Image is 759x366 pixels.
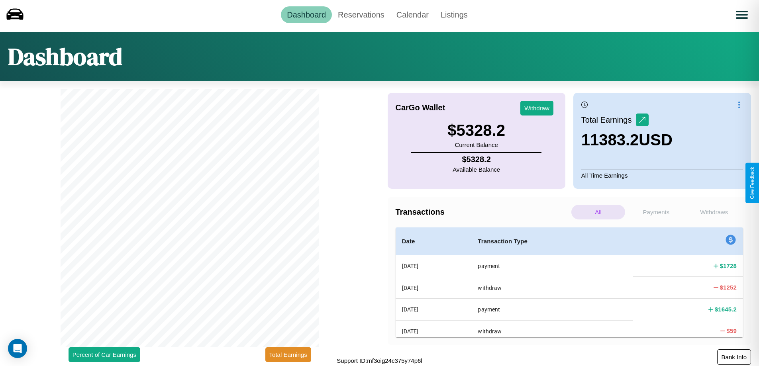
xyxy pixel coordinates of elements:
[396,207,569,217] h4: Transactions
[581,113,636,127] p: Total Earnings
[471,277,633,298] th: withdraw
[471,255,633,277] th: payment
[435,6,474,23] a: Listings
[337,355,422,366] p: Support ID: mf3oig24c375y74p6l
[390,6,435,23] a: Calendar
[396,320,472,342] th: [DATE]
[520,101,553,115] button: Withdraw
[581,170,743,181] p: All Time Earnings
[396,299,472,320] th: [DATE]
[727,327,737,335] h4: $ 59
[715,305,737,313] h4: $ 1645.2
[396,255,472,277] th: [DATE]
[581,131,673,149] h3: 11383.2 USD
[396,103,445,112] h4: CarGo Wallet
[717,349,751,365] button: Bank Info
[731,4,753,26] button: Open menu
[332,6,390,23] a: Reservations
[720,262,737,270] h4: $ 1728
[281,6,332,23] a: Dashboard
[8,40,122,73] h1: Dashboard
[402,237,465,246] h4: Date
[8,339,27,358] div: Open Intercom Messenger
[478,237,626,246] h4: Transaction Type
[629,205,683,219] p: Payments
[447,139,505,150] p: Current Balance
[265,347,311,362] button: Total Earnings
[720,283,737,292] h4: $ 1252
[687,205,741,219] p: Withdraws
[471,320,633,342] th: withdraw
[69,347,140,362] button: Percent of Car Earnings
[453,155,500,164] h4: $ 5328.2
[453,164,500,175] p: Available Balance
[749,167,755,199] div: Give Feedback
[571,205,625,219] p: All
[396,277,472,298] th: [DATE]
[447,121,505,139] h3: $ 5328.2
[471,299,633,320] th: payment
